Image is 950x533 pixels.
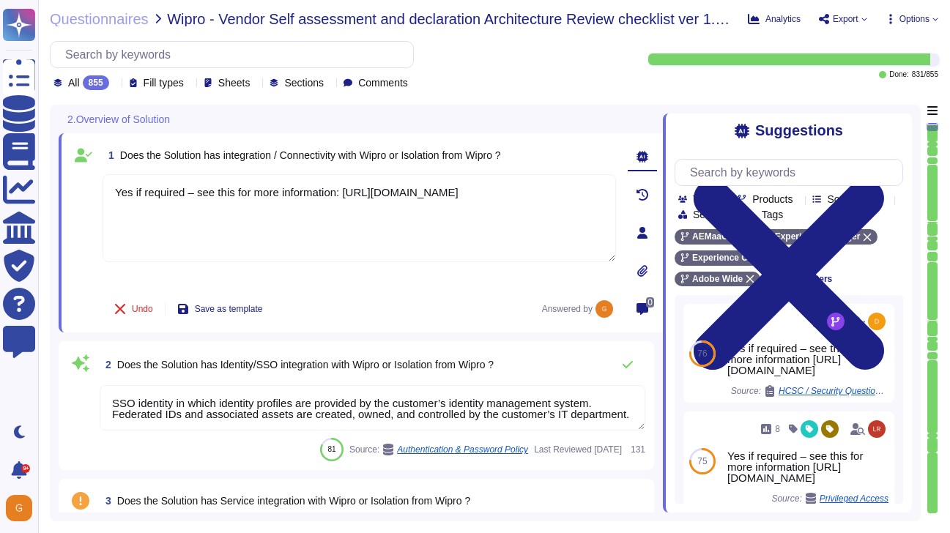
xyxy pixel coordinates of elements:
span: Does the Solution has Service integration with Wipro or Isolation from Wipro ? [117,495,470,507]
span: 75 [697,457,707,466]
span: Sections [284,78,324,88]
span: 0 [646,297,654,307]
span: Source: [349,444,528,455]
img: user [595,300,613,318]
span: Undo [132,305,153,313]
span: 831 / 855 [912,71,938,78]
span: Last Reviewed [DATE] [534,445,622,454]
span: Does the Solution has integration / Connectivity with Wipro or Isolation from Wipro ? [120,149,501,161]
span: Questionnaires [50,12,149,26]
span: Privileged Access [820,494,888,503]
span: Authentication & Password Policy [397,445,528,454]
button: Undo [103,294,165,324]
span: 76 [697,349,707,358]
span: All [68,78,80,88]
span: 1 [103,150,114,160]
span: Save as template [195,305,263,313]
span: Comments [358,78,408,88]
span: 2 [100,359,111,370]
span: 8 [775,425,780,433]
img: user [6,495,32,521]
img: user [868,313,886,330]
div: 855 [83,75,109,90]
div: Yes if required – see this for more information [URL][DOMAIN_NAME] [727,450,888,483]
span: Sheets [218,78,251,88]
button: Analytics [748,13,801,25]
span: 3 [100,496,111,506]
input: Search by keywords [58,42,413,67]
button: Save as template [166,294,275,324]
span: Options [899,15,929,23]
span: Analytics [765,15,801,23]
span: Fill types [144,78,184,88]
textarea: SSO identity in which identity profiles are provided by the customer’s identity management system... [100,385,645,430]
span: Source: [771,493,888,504]
span: Does the Solution has Identity/SSO integration with Wipro or Isolation from Wipro ? [117,359,494,370]
span: 81 [327,445,335,453]
textarea: Yes if required – see this for more information: [URL][DOMAIN_NAME] [103,174,616,262]
span: Wipro - Vendor Self assessment and declaration Architecture Review checklist ver 1.7.9 for Enterp... [167,12,736,26]
span: Export [833,15,858,23]
input: Search by keywords [683,160,902,185]
span: Answered by [542,305,593,313]
span: 2.Overview of Solution [67,114,170,124]
img: user [868,420,886,438]
div: 9+ [21,464,30,473]
button: user [3,492,42,524]
span: 131 [628,445,645,454]
span: Done: [889,71,909,78]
